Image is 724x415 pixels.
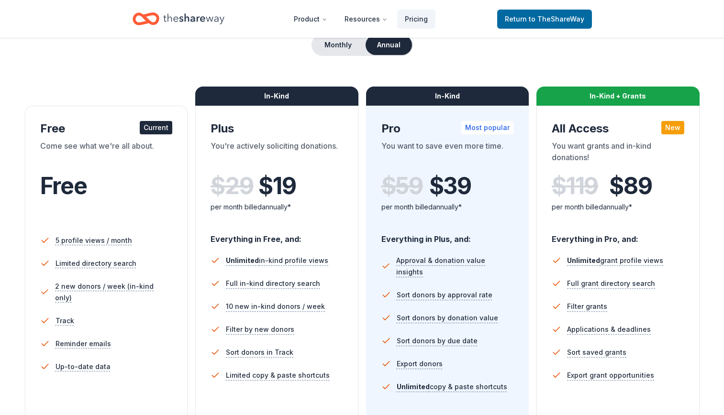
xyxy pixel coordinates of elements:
span: Unlimited [567,256,600,264]
button: Product [286,10,335,29]
div: You want to save even more time. [381,140,514,167]
span: Export donors [397,358,443,370]
span: Unlimited [397,382,430,391]
div: In-Kind [195,87,358,106]
span: Up-to-date data [56,361,111,372]
span: $ 89 [609,173,652,199]
div: Current [140,121,172,134]
a: Returnto TheShareWay [497,10,592,29]
div: Free [40,121,173,136]
span: Unlimited [226,256,259,264]
span: Limited directory search [56,258,136,269]
div: Most popular [461,121,513,134]
div: Come see what we're all about. [40,140,173,167]
span: Sort donors in Track [226,347,293,358]
span: Free [40,172,87,200]
a: Pricing [397,10,435,29]
span: $ 39 [429,173,471,199]
span: Limited copy & paste shortcuts [226,370,330,381]
span: Export grant opportunities [567,370,654,381]
span: in-kind profile views [226,256,328,264]
span: Sort donors by approval rate [397,289,492,301]
span: 2 new donors / week (in-kind only) [55,281,172,304]
div: In-Kind + Grants [536,87,700,106]
span: copy & paste shortcuts [397,382,507,391]
span: $ 19 [258,173,296,199]
span: Sort saved grants [567,347,626,358]
a: Home [133,8,224,30]
span: Full grant directory search [567,278,655,289]
div: You want grants and in-kind donations! [552,140,684,167]
div: In-Kind [366,87,529,106]
div: You're actively soliciting donations. [211,140,343,167]
span: Filter by new donors [226,324,294,335]
span: Approval & donation value insights [396,255,513,278]
span: Reminder emails [56,338,111,349]
div: All Access [552,121,684,136]
span: to TheShareWay [529,15,584,23]
span: Sort donors by due date [397,335,478,347]
div: New [661,121,684,134]
div: Everything in Free, and: [211,225,343,245]
button: Annual [366,35,412,55]
div: Pro [381,121,514,136]
span: Return [505,13,584,25]
span: Filter grants [567,301,607,312]
div: Plus [211,121,343,136]
div: Everything in Plus, and: [381,225,514,245]
span: grant profile views [567,256,663,264]
span: Applications & deadlines [567,324,651,335]
button: Monthly [312,35,364,55]
span: 10 new in-kind donors / week [226,301,325,312]
div: per month billed annually* [211,201,343,213]
span: 5 profile views / month [56,235,132,246]
button: Resources [337,10,395,29]
div: per month billed annually* [381,201,514,213]
span: Sort donors by donation value [397,312,498,324]
span: Track [56,315,74,327]
div: per month billed annually* [552,201,684,213]
span: Full in-kind directory search [226,278,320,289]
nav: Main [286,8,435,30]
div: Everything in Pro, and: [552,225,684,245]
